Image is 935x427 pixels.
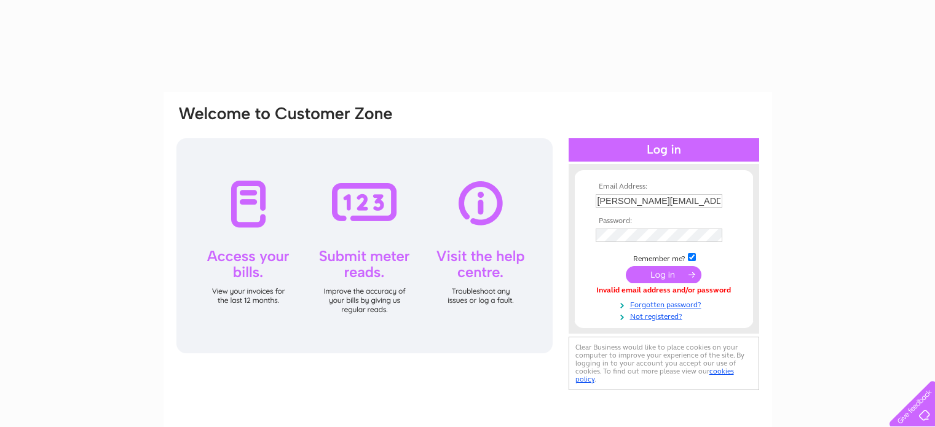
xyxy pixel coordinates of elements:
[596,298,735,310] a: Forgotten password?
[596,286,732,295] div: Invalid email address and/or password
[593,251,735,264] td: Remember me?
[575,367,734,383] a: cookies policy
[569,337,759,390] div: Clear Business would like to place cookies on your computer to improve your experience of the sit...
[593,182,735,191] th: Email Address:
[596,310,735,321] a: Not registered?
[593,217,735,225] th: Password:
[626,266,701,283] input: Submit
